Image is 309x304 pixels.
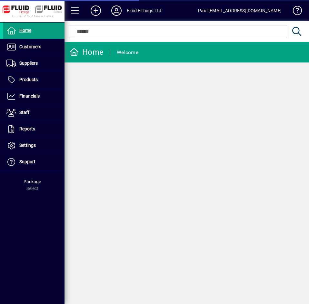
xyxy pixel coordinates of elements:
[198,5,282,16] div: Paul [EMAIL_ADDRESS][DOMAIN_NAME]
[69,47,104,57] div: Home
[3,154,65,170] a: Support
[3,138,65,154] a: Settings
[106,5,127,16] button: Profile
[127,5,161,16] div: Fluid Fittings Ltd
[19,110,29,115] span: Staff
[3,72,65,88] a: Products
[19,93,40,99] span: Financials
[85,5,106,16] button: Add
[19,159,35,164] span: Support
[3,121,65,137] a: Reports
[19,61,38,66] span: Suppliers
[24,179,41,184] span: Package
[3,88,65,104] a: Financials
[19,143,36,148] span: Settings
[19,126,35,131] span: Reports
[19,28,31,33] span: Home
[117,47,138,58] div: Welcome
[19,44,41,49] span: Customers
[19,77,38,82] span: Products
[3,55,65,71] a: Suppliers
[3,105,65,121] a: Staff
[3,39,65,55] a: Customers
[288,1,301,22] a: Knowledge Base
